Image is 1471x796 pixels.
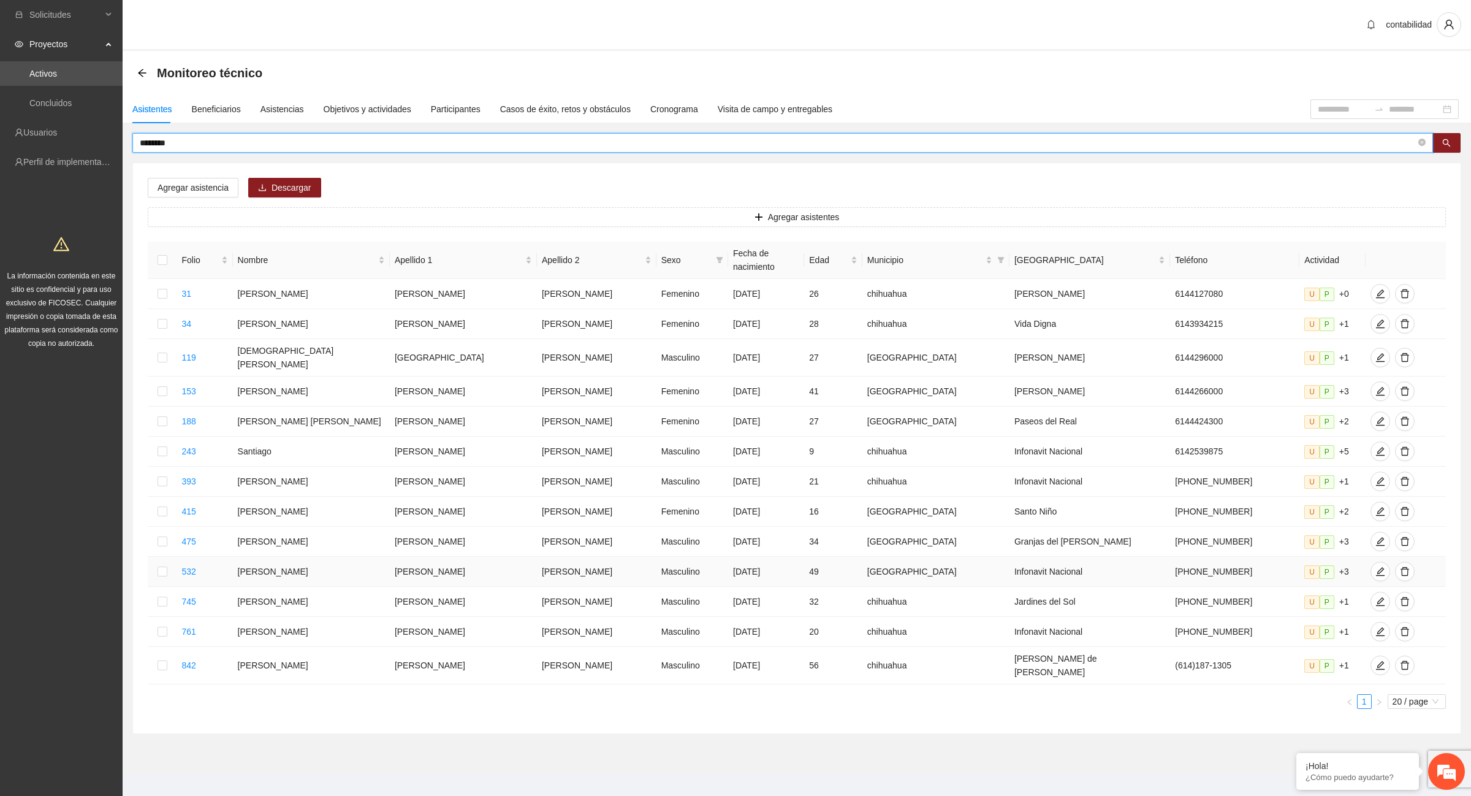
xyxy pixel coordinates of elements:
[537,339,656,377] td: [PERSON_NAME]
[862,527,1009,557] td: [GEOGRAPHIC_DATA]
[728,309,804,339] td: [DATE]
[1320,535,1334,549] span: P
[862,467,1009,497] td: chihuahua
[1370,381,1390,401] button: edit
[716,256,723,264] span: filter
[1371,627,1389,637] span: edit
[1395,314,1415,334] button: delete
[1009,407,1170,437] td: Paseos del Real
[1396,476,1414,486] span: delete
[233,467,390,497] td: [PERSON_NAME]
[1304,351,1320,365] span: U
[390,647,537,684] td: [PERSON_NAME]
[1418,139,1426,146] span: close-circle
[1299,279,1366,309] td: +0
[537,467,656,497] td: [PERSON_NAME]
[201,6,230,36] div: Minimizar ventana de chat en vivo
[1395,472,1415,491] button: delete
[1370,532,1390,551] button: edit
[233,339,390,377] td: [DEMOGRAPHIC_DATA][PERSON_NAME]
[260,102,304,116] div: Asistencias
[537,279,656,309] td: [PERSON_NAME]
[272,181,311,194] span: Descargar
[728,647,804,684] td: [DATE]
[1009,557,1170,587] td: Infonavit Nacional
[182,627,196,637] a: 761
[233,647,390,684] td: [PERSON_NAME]
[182,476,196,486] a: 393
[390,527,537,557] td: [PERSON_NAME]
[656,617,728,647] td: Masculino
[1370,656,1390,675] button: edit
[804,279,862,309] td: 26
[1395,592,1415,611] button: delete
[1170,647,1299,684] td: (614)187-1305
[1370,284,1390,304] button: edit
[1320,626,1334,639] span: P
[1418,137,1426,149] span: close-circle
[1370,314,1390,334] button: edit
[182,353,196,362] a: 119
[182,507,196,516] a: 415
[500,102,631,116] div: Casos de éxito, retos y obstáculos
[728,587,804,617] td: [DATE]
[656,407,728,437] td: Femenino
[29,32,102,56] span: Proyectos
[537,309,656,339] td: [PERSON_NAME]
[1299,309,1366,339] td: +1
[1009,339,1170,377] td: [PERSON_NAME]
[1299,557,1366,587] td: +3
[182,597,196,607] a: 745
[809,253,848,267] span: Edad
[804,647,862,684] td: 56
[656,377,728,407] td: Femenino
[1299,339,1366,377] td: +1
[238,253,376,267] span: Nombre
[1170,339,1299,377] td: 6144296000
[132,102,172,116] div: Asistentes
[182,660,196,670] a: 842
[233,242,390,279] th: Nombre
[1395,622,1415,641] button: delete
[1371,537,1389,546] span: edit
[537,437,656,467] td: [PERSON_NAME]
[1395,532,1415,551] button: delete
[233,407,390,437] td: [PERSON_NAME] [PERSON_NAME]
[656,527,728,557] td: Masculino
[1009,527,1170,557] td: Granjas del [PERSON_NAME]
[233,617,390,647] td: [PERSON_NAME]
[728,617,804,647] td: [DATE]
[431,102,481,116] div: Participantes
[1320,475,1334,489] span: P
[804,339,862,377] td: 27
[867,253,983,267] span: Municipio
[182,253,219,267] span: Folio
[537,242,656,279] th: Apellido 2
[862,242,1009,279] th: Municipio
[1370,442,1390,461] button: edit
[728,557,804,587] td: [DATE]
[1437,12,1461,37] button: user
[1393,695,1441,708] span: 20 / page
[1371,476,1389,486] span: edit
[728,339,804,377] td: [DATE]
[1442,139,1451,148] span: search
[1009,467,1170,497] td: Infonavit Nacional
[1304,659,1320,673] span: U
[390,339,537,377] td: [GEOGRAPHIC_DATA]
[29,69,57,78] a: Activos
[1371,567,1389,576] span: edit
[1371,386,1389,396] span: edit
[1304,626,1320,639] span: U
[15,40,23,48] span: eye
[1170,437,1299,467] td: 6142539875
[1299,497,1366,527] td: +2
[1306,761,1410,771] div: ¡Hola!
[1396,567,1414,576] span: delete
[1396,319,1414,329] span: delete
[1370,348,1390,367] button: edit
[1395,656,1415,675] button: delete
[1170,407,1299,437] td: 6144424300
[804,587,862,617] td: 32
[1432,133,1461,153] button: search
